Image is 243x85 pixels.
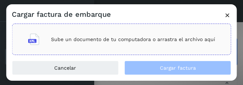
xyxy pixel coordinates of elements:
span: Cancelar [54,65,76,70]
p: Sube un documento de tu computadora o arrastra el archivo aquí [51,36,215,42]
span: Cargar factura [160,65,196,70]
button: Cargar factura [125,61,231,75]
button: Cancelar [12,61,118,75]
h3: Cargar factura de embarque [12,10,111,19]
